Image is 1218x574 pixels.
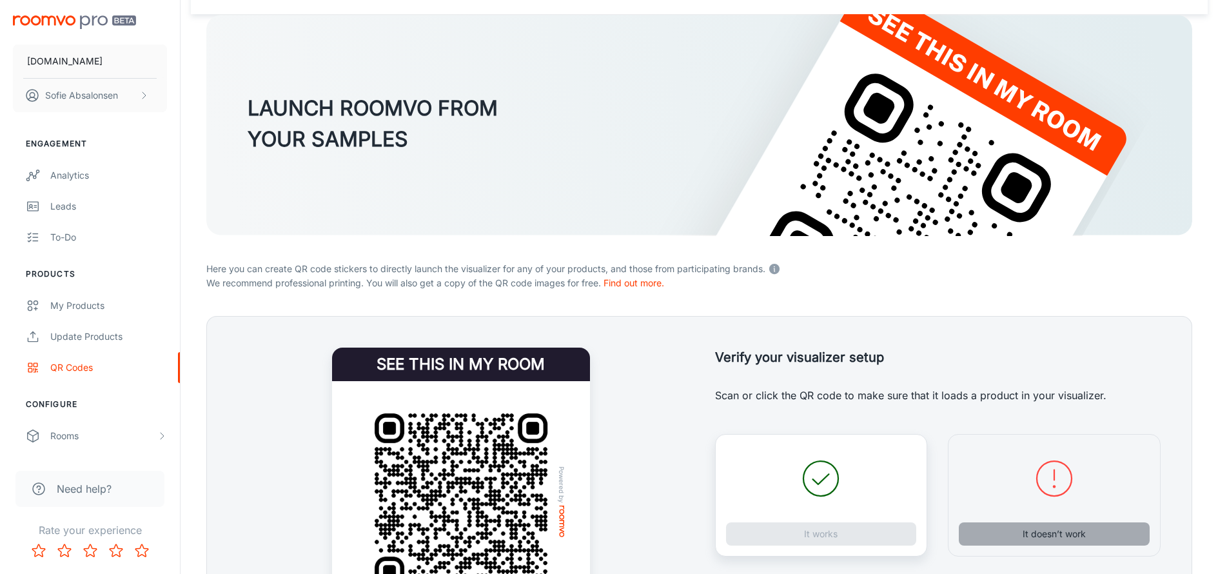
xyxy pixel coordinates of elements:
div: To-do [50,230,167,244]
p: We recommend professional printing. You will also get a copy of the QR code images for free. [206,276,1192,290]
div: Rooms [50,429,157,443]
p: Scan or click the QR code to make sure that it loads a product in your visualizer. [715,388,1161,403]
p: Sofie Absalonsen [45,88,118,103]
div: Leads [50,199,167,213]
h4: See this in my room [332,348,590,381]
h3: LAUNCH ROOMVO FROM YOUR SAMPLES [248,93,498,155]
a: Find out more. [604,277,664,288]
img: Roomvo PRO Beta [13,15,136,29]
p: Rate your experience [10,522,170,538]
h5: Verify your visualizer setup [715,348,1161,367]
button: [DOMAIN_NAME] [13,45,167,78]
span: Need help? [57,481,112,497]
button: Rate 5 star [129,538,155,564]
span: Powered by [556,466,569,502]
button: Rate 1 star [26,538,52,564]
button: Sofie Absalonsen [13,79,167,112]
p: [DOMAIN_NAME] [27,54,103,68]
p: Here you can create QR code stickers to directly launch the visualizer for any of your products, ... [206,259,1192,276]
img: roomvo [560,505,565,537]
div: QR Codes [50,361,167,375]
button: Rate 4 star [103,538,129,564]
button: Rate 2 star [52,538,77,564]
button: Rate 3 star [77,538,103,564]
div: Analytics [50,168,167,183]
button: It doesn’t work [959,522,1150,546]
div: My Products [50,299,167,313]
div: Update Products [50,330,167,344]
